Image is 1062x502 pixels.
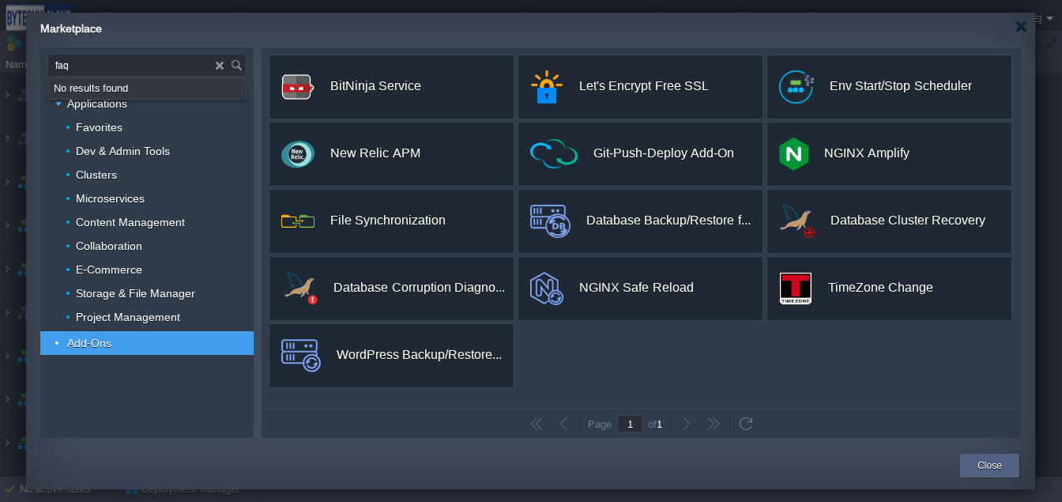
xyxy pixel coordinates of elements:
[657,418,662,430] span: 1
[830,70,972,103] div: Env Start/Stop Scheduler
[74,286,198,300] a: Storage & File Manager
[530,139,578,168] img: ci-cd-icon.png
[530,70,563,104] img: letsencrypt.png
[281,205,314,238] img: icon.png
[281,138,314,171] img: newrelic_70x70.png
[54,78,246,99] div: No results found
[642,417,668,430] div: of
[330,137,420,170] div: New Relic APM
[74,168,119,182] a: Clusters
[579,70,709,103] div: Let's Encrypt Free SSL
[74,144,172,158] a: Dev & Admin Tools
[66,336,114,350] a: Add-Ons
[66,96,130,111] a: Applications
[330,70,421,103] div: BitNinja Service
[74,262,145,277] a: E-Commerce
[582,418,617,429] div: Page
[74,310,183,324] a: Project Management
[779,70,814,104] img: logo.png
[281,339,321,372] img: backup-logo.svg
[74,191,147,206] a: Microservices
[824,137,909,170] div: NGINX Amplify
[530,272,563,305] img: logo.svg
[74,120,125,134] a: Favorites
[579,271,694,304] div: NGINX Safe Reload
[977,458,1002,474] button: Close
[779,272,812,305] img: timezone-logo.png
[333,271,505,304] div: Database Corruption Diagnostic
[74,239,145,253] a: Collaboration
[828,271,933,304] div: TimeZone Change
[586,204,751,237] div: Database Backup/Restore for the filesystem and the databases
[330,204,446,237] div: File Synchronization
[779,138,808,171] img: nginx-amplify-logo.png
[74,215,187,229] a: Content Management
[281,272,318,305] img: database-corruption-check.png
[337,338,502,372] div: WordPress Backup/Restore for the filesystem and the databases
[779,205,815,238] img: database-recovery.png
[281,70,314,104] img: logo.png
[40,22,102,35] span: Marketplace
[593,137,734,170] div: Git-Push-Deploy Add-On
[830,204,986,237] div: Database Cluster Recovery
[530,205,571,238] img: backup-logo.png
